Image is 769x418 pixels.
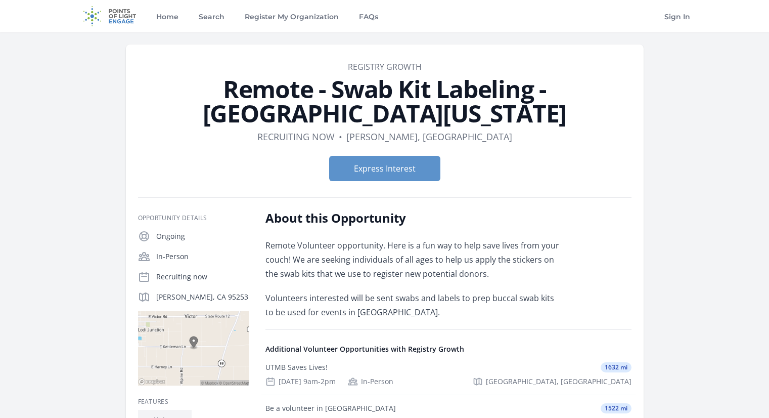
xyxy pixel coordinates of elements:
[265,344,631,354] h4: Additional Volunteer Opportunities with Registry Growth
[265,210,561,226] h2: About this Opportunity
[339,130,342,144] div: •
[156,252,249,262] p: In-Person
[265,238,561,281] p: Remote Volunteer opportunity. Here is a fun way to help save lives from your couch! We are seekin...
[156,231,249,241] p: Ongoing
[601,362,631,372] span: 1632 mi
[265,403,396,413] div: Be a volunteer in [GEOGRAPHIC_DATA]
[348,61,422,72] a: Registry Growth
[265,362,328,372] div: UTMB Saves Lives!
[138,398,249,406] h3: Features
[265,291,561,319] p: Volunteers interested will be sent swabs and labels to prep buccal swab kits to be used for event...
[265,377,336,387] div: [DATE] 9am-2pm
[138,77,631,126] h1: Remote - Swab Kit Labeling - [GEOGRAPHIC_DATA][US_STATE]
[138,311,249,386] img: Map
[257,130,335,144] dd: Recruiting now
[486,377,631,387] span: [GEOGRAPHIC_DATA], [GEOGRAPHIC_DATA]
[346,130,512,144] dd: [PERSON_NAME], [GEOGRAPHIC_DATA]
[156,292,249,302] p: [PERSON_NAME], CA 95253
[261,354,636,395] a: UTMB Saves Lives! 1632 mi [DATE] 9am-2pm In-Person [GEOGRAPHIC_DATA], [GEOGRAPHIC_DATA]
[601,403,631,413] span: 1522 mi
[348,377,393,387] div: In-Person
[156,272,249,282] p: Recruiting now
[138,214,249,222] h3: Opportunity Details
[329,156,440,181] button: Express Interest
